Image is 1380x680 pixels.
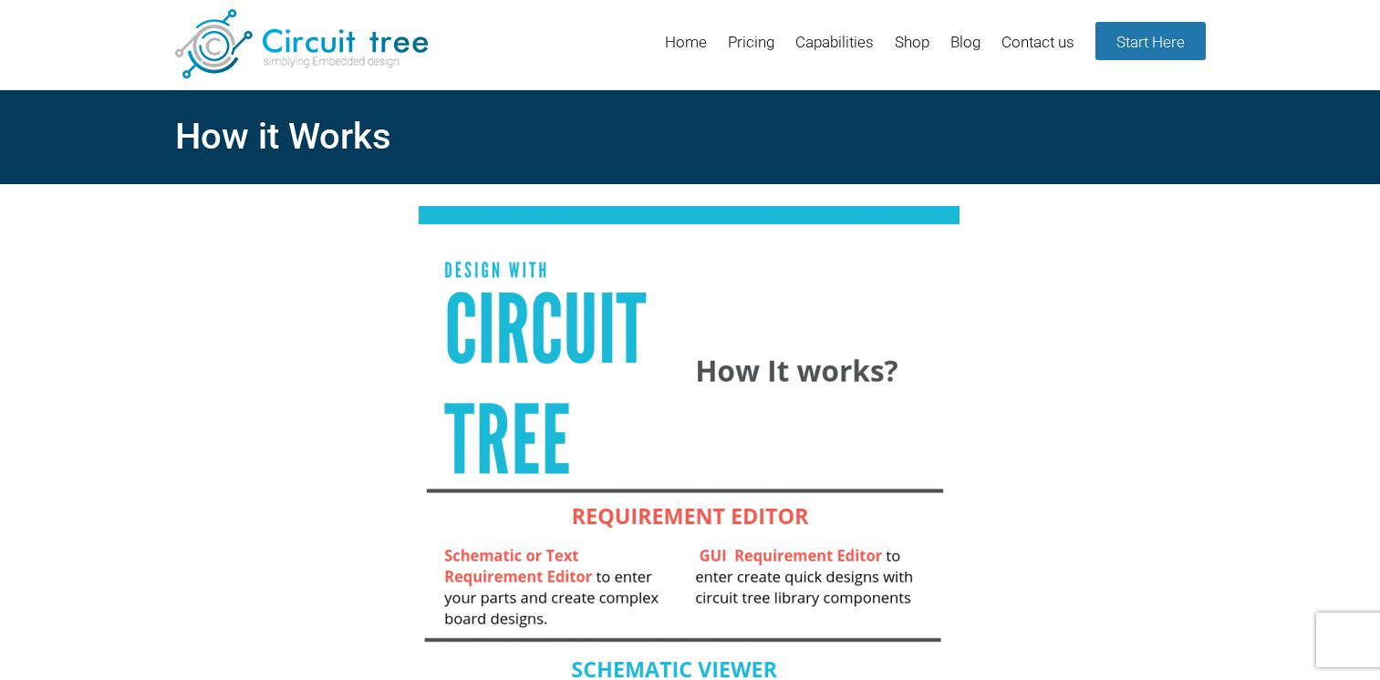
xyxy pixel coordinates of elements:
a: Start Here [1095,22,1206,60]
a: Blog [950,21,981,80]
a: Contact us [1001,21,1074,80]
a: Shop [895,21,929,80]
h2: How it Works [175,106,1206,169]
a: Capabilities [795,21,874,80]
a: Pricing [728,21,774,80]
a: Home [665,21,707,80]
img: Circuit Tree [175,9,428,78]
